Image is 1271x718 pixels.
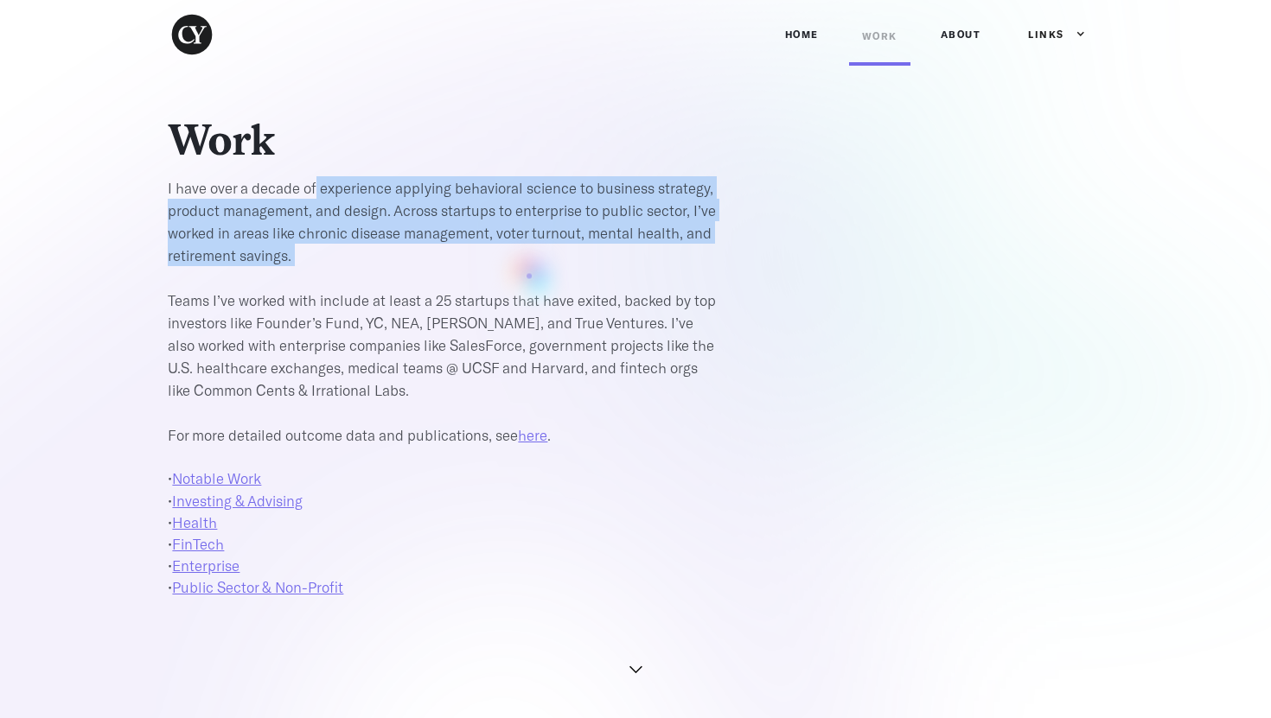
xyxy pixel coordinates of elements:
[172,513,217,531] a: Health
[168,176,721,446] p: I have over a decade of experience applying behavioral science to business strategy, product mana...
[1028,26,1064,43] div: Links
[172,492,303,509] a: Investing & Advising
[168,115,600,167] h1: Work
[518,426,547,443] a: here
[772,9,832,60] a: Home
[172,535,224,552] a: FinTech
[168,10,238,59] a: home
[168,467,721,598] p: • • • • • •
[172,556,240,574] a: Enterprise
[849,10,910,66] a: Work
[1011,9,1086,60] div: Links
[172,578,343,595] a: Public Sector & Non-Profit
[928,9,994,60] a: ABOUT
[172,469,261,486] a: Notable Work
